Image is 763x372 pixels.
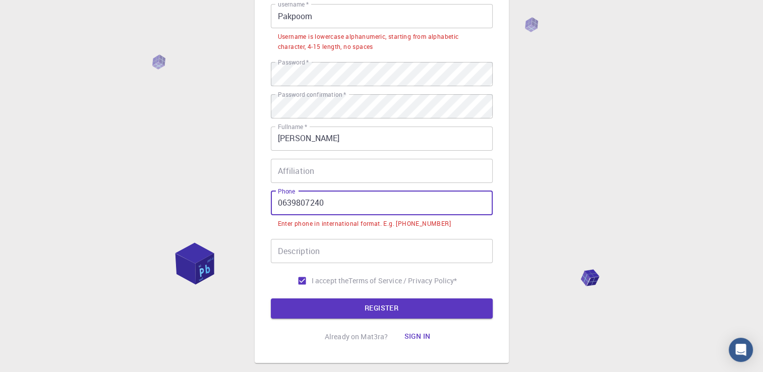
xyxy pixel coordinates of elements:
[312,276,349,286] span: I accept the
[278,187,295,196] label: Phone
[278,58,309,67] label: Password
[271,298,493,319] button: REGISTER
[348,276,457,286] p: Terms of Service / Privacy Policy *
[729,338,753,362] div: Open Intercom Messenger
[325,332,388,342] p: Already on Mat3ra?
[348,276,457,286] a: Terms of Service / Privacy Policy*
[278,90,346,99] label: Password confirmation
[278,122,307,131] label: Fullname
[396,327,438,347] button: Sign in
[278,32,486,52] div: Username is lowercase alphanumeric, starting from alphabetic character, 4-15 length, no spaces
[278,219,451,229] div: Enter phone in international format. E.g. [PHONE_NUMBER]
